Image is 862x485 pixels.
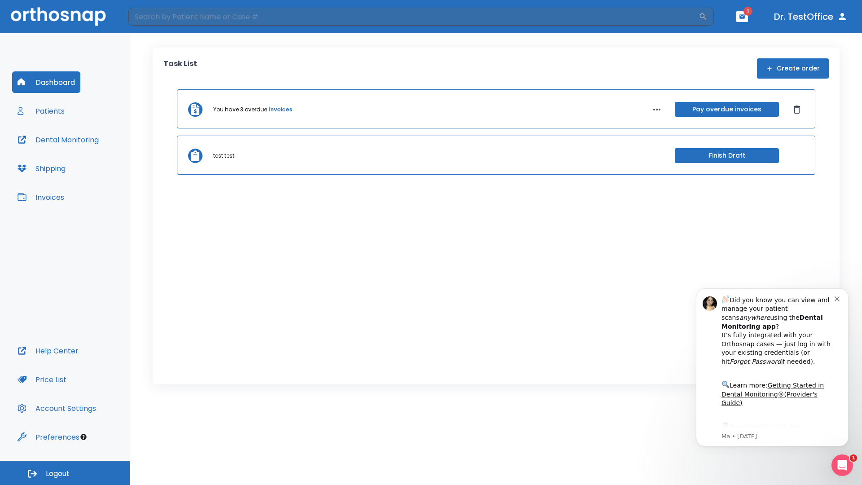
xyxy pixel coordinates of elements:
[269,106,292,114] a: invoices
[46,469,70,479] span: Logout
[770,9,851,25] button: Dr. TestOffice
[12,426,85,448] button: Preferences
[12,397,101,419] button: Account Settings
[790,102,804,117] button: Dismiss
[743,7,752,16] span: 1
[682,277,862,481] iframe: Intercom notifications message
[850,454,857,462] span: 1
[675,148,779,163] button: Finish Draft
[213,152,234,160] p: test test
[163,58,197,79] p: Task List
[675,102,779,117] button: Pay overdue invoices
[757,58,829,79] button: Create order
[128,8,699,26] input: Search by Patient Name or Case #
[79,433,88,441] div: Tooltip anchor
[12,186,70,208] button: Invoices
[12,158,71,179] button: Shipping
[12,369,72,390] button: Price List
[12,340,84,362] button: Help Center
[831,454,853,476] iframe: Intercom live chat
[11,7,106,26] img: Orthosnap
[213,106,267,114] p: You have 3 overdue
[12,71,80,93] button: Dashboard
[12,100,70,122] button: Patients
[12,129,104,150] button: Dental Monitoring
